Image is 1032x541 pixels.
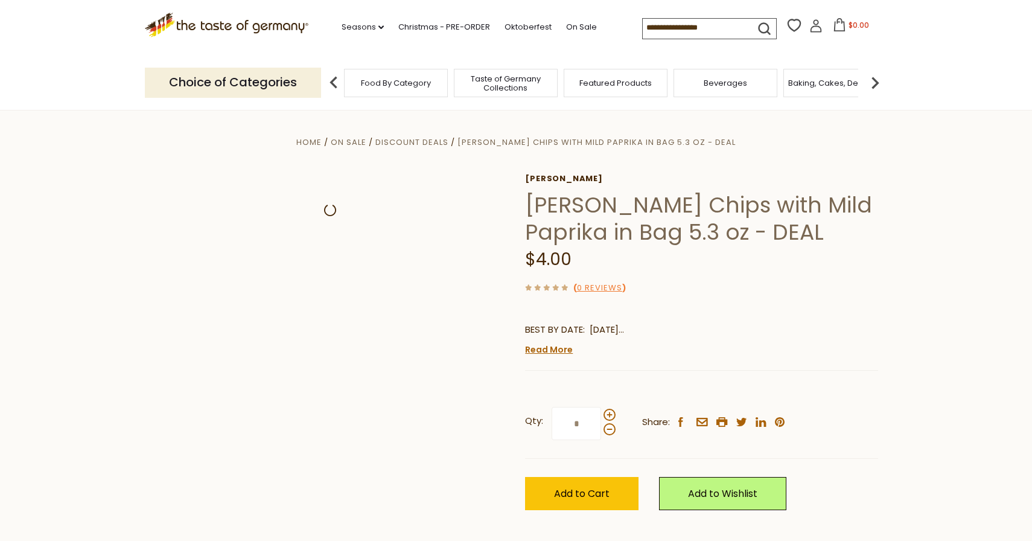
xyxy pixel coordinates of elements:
[577,282,622,295] a: 0 Reviews
[579,78,652,88] a: Featured Products
[525,414,543,429] strong: Qty:
[525,248,572,271] span: $4.00
[825,18,876,36] button: $0.00
[361,78,431,88] a: Food By Category
[398,21,490,34] a: Christmas - PRE-ORDER
[788,78,882,88] a: Baking, Cakes, Desserts
[525,477,639,510] button: Add to Cart
[849,20,869,30] span: $0.00
[525,322,878,338] div: BEST BY DATE: [DATE]
[642,415,670,430] span: Share:
[457,136,736,148] a: [PERSON_NAME] Chips with Mild Paprika in Bag 5.3 oz - DEAL
[505,21,552,34] a: Oktoberfest
[552,407,601,440] input: Qty:
[457,74,554,92] a: Taste of Germany Collections
[375,136,448,148] a: Discount Deals
[525,191,878,246] h1: [PERSON_NAME] Chips with Mild Paprika in Bag 5.3 oz - DEAL
[331,136,366,148] a: On Sale
[525,344,573,356] a: Read More
[659,477,786,510] a: Add to Wishlist
[704,78,747,88] a: Beverages
[322,71,346,95] img: previous arrow
[342,21,384,34] a: Seasons
[525,174,878,184] a: [PERSON_NAME]
[145,68,321,97] p: Choice of Categories
[573,282,626,293] span: ( )
[554,487,610,501] span: Add to Cart
[863,71,887,95] img: next arrow
[296,136,322,148] a: Home
[566,21,597,34] a: On Sale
